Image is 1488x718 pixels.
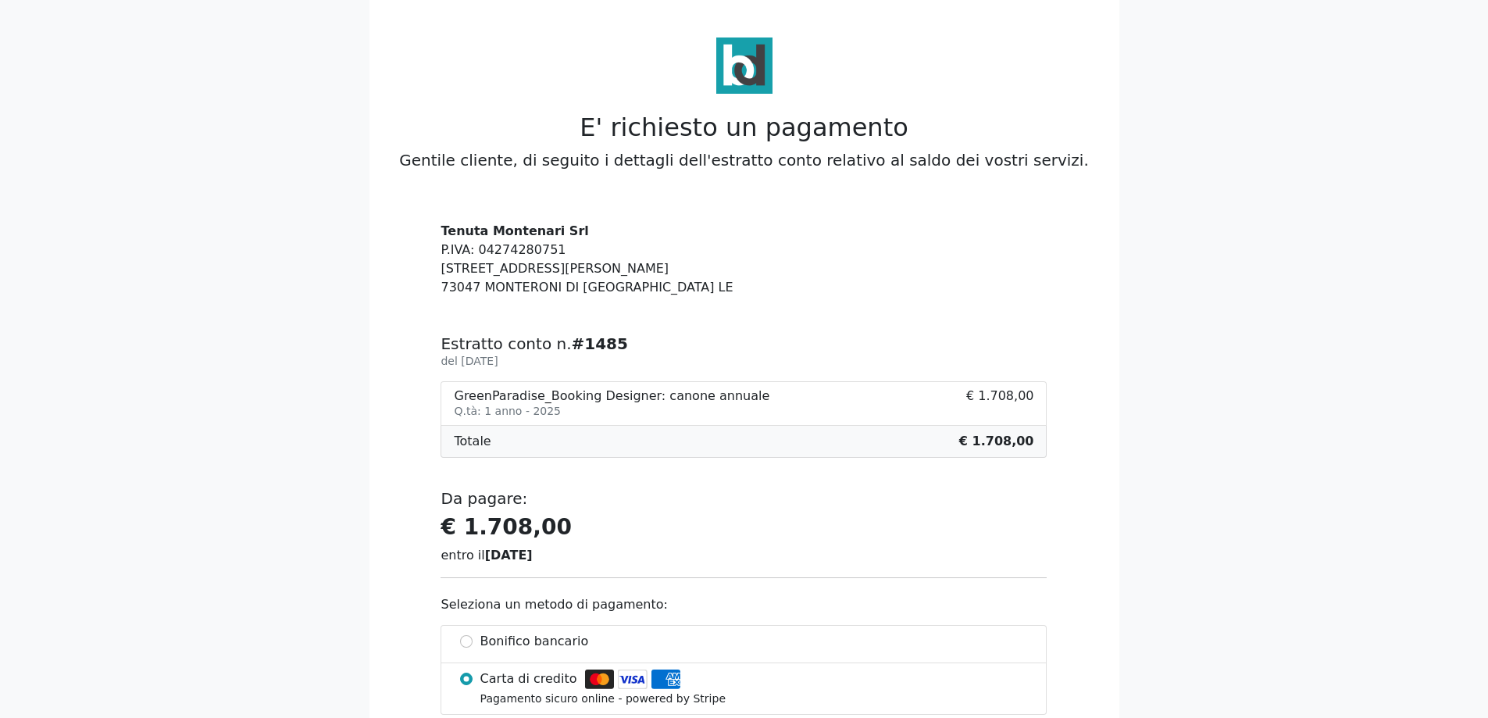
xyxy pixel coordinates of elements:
h5: Da pagare: [441,489,1047,508]
address: P.IVA: 04274280751 [STREET_ADDRESS][PERSON_NAME] 73047 MONTERONI DI [GEOGRAPHIC_DATA] LE [441,222,1047,297]
small: Q.tà: 1 anno - 2025 [454,405,561,417]
strong: Tenuta Montenari Srl [441,223,588,238]
span: Totale [454,432,491,451]
b: #1485 [572,334,628,353]
small: del [DATE] [441,355,498,367]
div: entro il [441,546,1047,565]
span: Carta di credito [480,670,577,688]
div: GreenParadise_Booking Designer: canone annuale [454,388,769,403]
small: Pagamento sicuro online - powered by Stripe [480,692,726,705]
h5: Estratto conto n. [441,334,1047,353]
strong: [DATE] [485,548,533,563]
span: € 1.708,00 [966,388,1034,419]
strong: € 1.708,00 [441,514,571,540]
p: Gentile cliente, di seguito i dettagli dell'estratto conto relativo al saldo dei vostri servizi. [379,148,1110,172]
h6: Seleziona un metodo di pagamento: [441,597,1047,612]
span: Bonifico bancario [480,632,589,651]
b: € 1.708,00 [959,434,1034,448]
h2: E' richiesto un pagamento [379,113,1110,142]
